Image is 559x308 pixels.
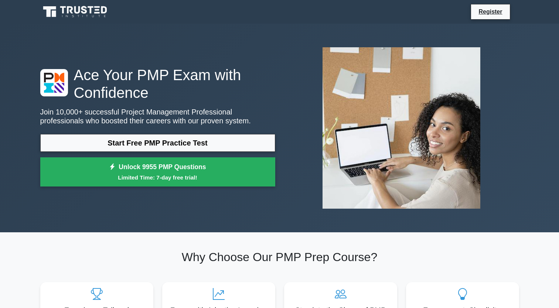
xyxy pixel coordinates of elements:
a: Register [474,7,507,16]
a: Start Free PMP Practice Test [40,134,275,152]
h1: Ace Your PMP Exam with Confidence [40,66,275,102]
p: Join 10,000+ successful Project Management Professional professionals who boosted their careers w... [40,107,275,125]
h2: Why Choose Our PMP Prep Course? [40,250,519,264]
small: Limited Time: 7-day free trial! [50,173,266,182]
a: Unlock 9955 PMP QuestionsLimited Time: 7-day free trial! [40,157,275,187]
